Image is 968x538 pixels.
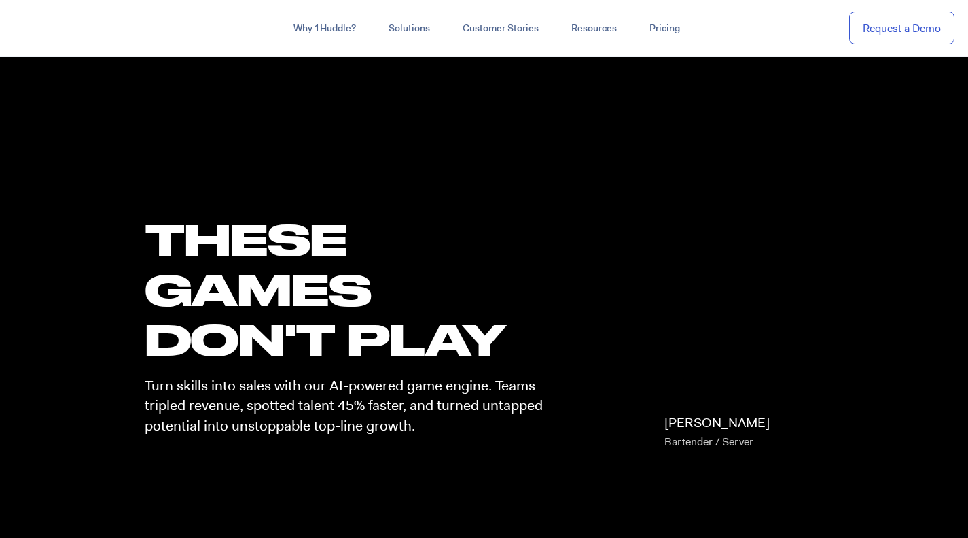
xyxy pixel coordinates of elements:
[145,376,555,436] p: Turn skills into sales with our AI-powered game engine. Teams tripled revenue, spotted talent 45%...
[277,16,372,41] a: Why 1Huddle?
[664,414,770,452] p: [PERSON_NAME]
[372,16,446,41] a: Solutions
[555,16,633,41] a: Resources
[849,12,954,45] a: Request a Demo
[14,15,111,41] img: ...
[446,16,555,41] a: Customer Stories
[145,214,555,364] h1: these GAMES DON'T PLAY
[633,16,696,41] a: Pricing
[664,435,753,449] span: Bartender / Server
